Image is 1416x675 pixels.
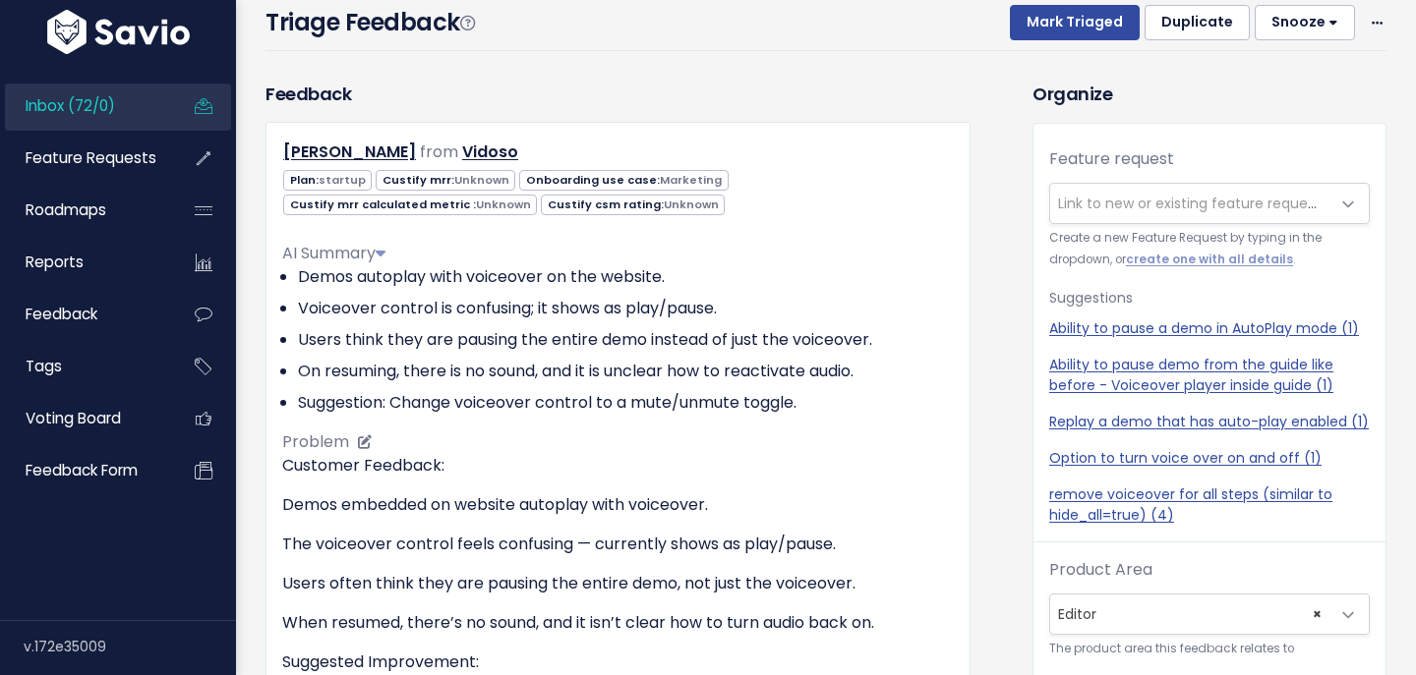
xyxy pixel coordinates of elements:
button: Duplicate [1145,5,1250,40]
span: Voting Board [26,408,121,428]
a: Option to turn voice over on and off (1) [1049,448,1370,469]
span: Custify csm rating: [541,195,725,215]
span: startup [319,172,366,188]
h4: Triage Feedback [265,5,474,40]
a: Feedback [5,292,163,337]
a: Vidoso [462,141,518,163]
span: Unknown [664,197,719,212]
span: Reports [26,252,84,272]
img: logo-white.9d6f32f41409.svg [42,10,195,54]
span: Onboarding use case: [519,170,728,191]
span: Editor [1050,594,1329,634]
a: Inbox (72/0) [5,84,163,129]
span: Unknown [476,197,531,212]
span: Link to new or existing feature request... [1058,194,1329,213]
span: Inbox (72/0) [26,95,115,116]
span: Custify mrr: [376,170,515,191]
span: × [1313,594,1322,634]
p: Customer Feedback: [282,454,954,478]
button: Mark Triaged [1010,5,1140,40]
a: Replay a demo that has auto-play enabled (1) [1049,412,1370,432]
a: Voting Board [5,396,163,441]
span: from [420,141,458,163]
p: Suggestions [1049,286,1370,310]
a: Feedback form [5,448,163,493]
li: Demos autoplay with voiceover on the website. [298,265,954,289]
span: Roadmaps [26,199,106,220]
div: v.172e35009 [24,621,236,672]
span: Feature Requests [26,147,156,168]
span: Problem [282,430,349,453]
p: When resumed, there’s no sound, and it isn’t clear how to turn audio back on. [282,611,954,635]
a: Roadmaps [5,188,163,233]
li: Suggestion: Change voiceover control to a mute/unmute toggle. [298,391,954,415]
a: Ability to pause demo from the guide like before - Voiceover player inside guide (1) [1049,355,1370,396]
a: create one with all details [1126,252,1293,267]
span: AI Summary [282,242,385,264]
span: Marketing [660,172,722,188]
span: Tags [26,356,62,376]
button: Snooze [1255,5,1355,40]
small: Create a new Feature Request by typing in the dropdown, or . [1049,228,1370,270]
span: Feedback form [26,460,138,480]
li: Voiceover control is confusing; it shows as play/pause. [298,297,954,320]
li: On resuming, there is no sound, and it is unclear how to reactivate audio. [298,360,954,383]
span: Plan: [283,170,372,191]
p: The voiceover control feels confusing — currently shows as play/pause. [282,533,954,556]
p: Demos embedded on website autoplay with voiceover. [282,493,954,517]
small: The product area this feedback relates to [1049,639,1370,659]
span: Editor [1049,593,1370,635]
a: Reports [5,240,163,285]
label: Product Area [1049,558,1152,582]
h3: Organize [1032,81,1386,107]
p: Users often think they are pausing the entire demo, not just the voiceover. [282,572,954,595]
h3: Feedback [265,81,351,107]
span: Feedback [26,304,97,324]
a: Feature Requests [5,136,163,181]
li: Users think they are pausing the entire demo instead of just the voiceover. [298,328,954,352]
a: remove voiceover for all steps (similar to hide_all=true) (4) [1049,484,1370,526]
a: Ability to pause a demo in AutoPlay mode (1) [1049,318,1370,339]
span: Unknown [454,172,509,188]
p: Suggested Improvement: [282,650,954,674]
a: [PERSON_NAME] [283,141,416,163]
a: Tags [5,344,163,389]
span: Custify mrr calculated metric : [283,195,537,215]
label: Feature request [1049,147,1174,171]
